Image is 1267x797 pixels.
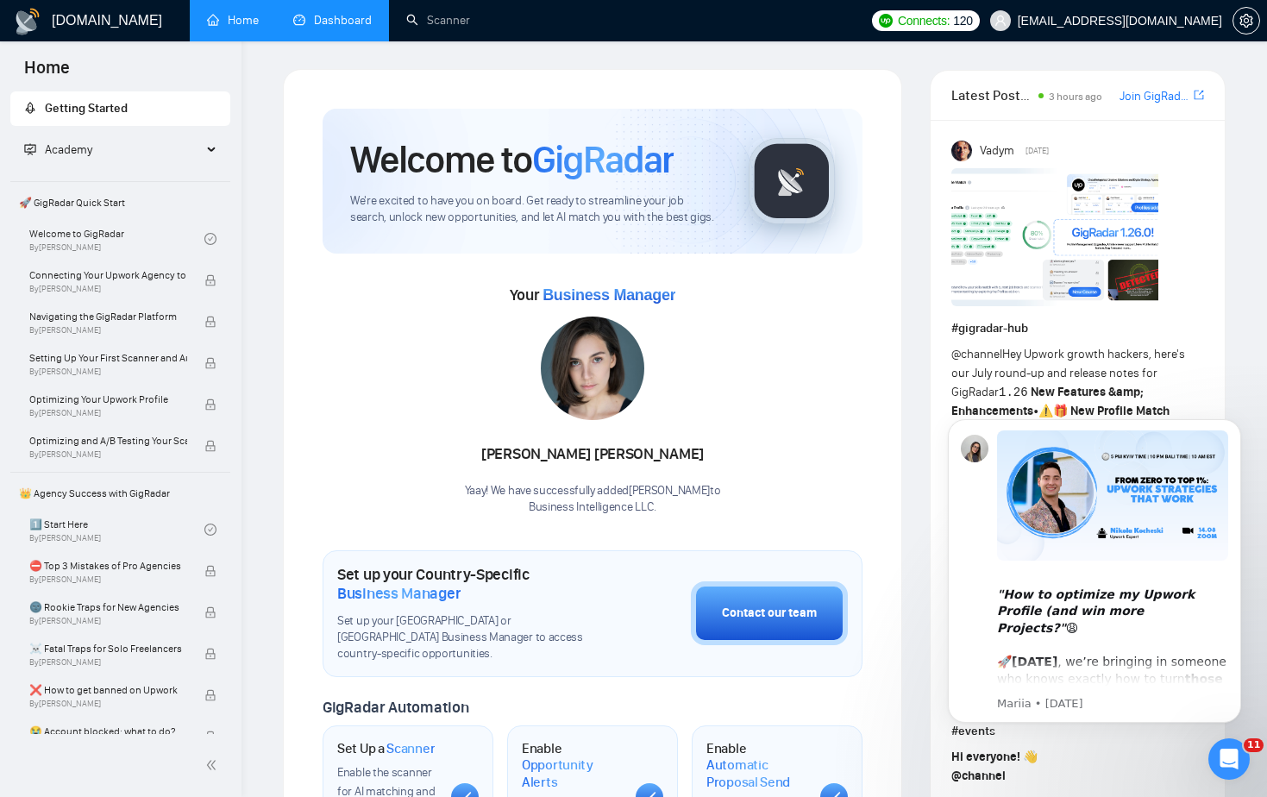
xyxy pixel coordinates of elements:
span: lock [204,316,216,328]
span: Connecting Your Upwork Agency to GigRadar [29,267,187,284]
span: fund-projection-screen [24,143,36,155]
span: By [PERSON_NAME] [29,699,187,709]
span: By [PERSON_NAME] [29,367,187,377]
h1: Set up your Country-Specific [337,565,605,603]
div: Yaay! We have successfully added [PERSON_NAME] to [465,483,721,516]
span: Vadym [980,141,1014,160]
span: 🌚 Rookie Traps for New Agencies [29,599,187,616]
h1: Set Up a [337,740,435,757]
span: Getting Started [45,101,128,116]
span: ⛔ Top 3 Mistakes of Pro Agencies [29,557,187,574]
span: lock [204,274,216,286]
span: user [994,15,1007,27]
span: 🚀 GigRadar Quick Start [12,185,229,220]
span: Home [10,55,84,91]
a: searchScanner [406,13,470,28]
span: Hey Upwork growth hackers, here's our July round-up and release notes for GigRadar • is your prof... [951,347,1185,437]
span: 3 hours ago [1049,91,1102,103]
span: 😭 Account blocked: what to do? [29,723,187,740]
span: double-left [205,756,223,774]
h1: Welcome to [350,136,674,183]
span: By [PERSON_NAME] [29,574,187,585]
span: Navigating the GigRadar Platform [29,308,187,325]
span: 👑 Agency Success with GigRadar [12,476,229,511]
a: homeHome [207,13,259,28]
span: Your [510,286,676,304]
img: logo [14,8,41,35]
a: dashboardDashboard [293,13,372,28]
span: Academy [45,142,92,157]
span: lock [204,398,216,411]
code: 1.26 [999,386,1028,399]
span: export [1194,88,1204,102]
span: Business Manager [337,584,461,603]
span: We're excited to have you on board. Get ready to streamline your job search, unlock new opportuni... [350,193,721,226]
span: setting [1233,14,1259,28]
span: Scanner [386,740,435,757]
span: By [PERSON_NAME] [29,325,187,336]
div: Contact our team [722,604,817,623]
span: By [PERSON_NAME] [29,616,187,626]
span: rocket [24,102,36,114]
span: lock [204,565,216,577]
span: Academy [24,142,92,157]
span: lock [204,606,216,618]
div: [PERSON_NAME] [PERSON_NAME] [465,440,721,469]
span: [DATE] [1026,143,1049,159]
span: By [PERSON_NAME] [29,408,187,418]
p: Business Intelligence LLC . [465,499,721,516]
span: Set up your [GEOGRAPHIC_DATA] or [GEOGRAPHIC_DATA] Business Manager to access country-specific op... [337,613,605,662]
h1: Enable [522,740,622,791]
h1: # gigradar-hub [951,319,1204,338]
span: By [PERSON_NAME] [29,284,187,294]
button: Contact our team [691,581,848,645]
span: check-circle [204,233,216,245]
span: Setting Up Your First Scanner and Auto-Bidder [29,349,187,367]
span: By [PERSON_NAME] [29,657,187,668]
img: Vadym [951,141,972,161]
img: F09AC4U7ATU-image.png [951,168,1158,306]
span: @channel [951,347,1002,361]
iframe: Intercom notifications message [922,393,1267,750]
img: gigradar-logo.png [749,138,835,224]
span: Latest Posts from the GigRadar Community [951,85,1033,106]
span: 👋 [1023,750,1038,764]
span: 11 [1244,738,1264,752]
span: By [PERSON_NAME] [29,449,187,460]
img: 1706120953643-multi-244.jpg [541,317,644,420]
span: check-circle [204,524,216,536]
button: setting [1233,7,1260,35]
span: GigRadar Automation [323,698,468,717]
span: lock [204,648,216,660]
h1: Enable [706,740,806,791]
span: GigRadar [532,136,674,183]
span: lock [204,440,216,452]
strong: New Features &amp; Enhancements [951,385,1144,418]
span: @channel [951,769,1006,783]
span: ❌ How to get banned on Upwork [29,681,187,699]
a: export [1194,87,1204,104]
span: ☠️ Fatal Traps for Solo Freelancers [29,640,187,657]
li: Getting Started [10,91,230,126]
span: Business Manager [543,286,675,304]
span: Optimizing Your Upwork Profile [29,391,187,408]
span: Optimizing and A/B Testing Your Scanner for Better Results [29,432,187,449]
strong: Hi everyone! [951,750,1020,764]
span: Automatic Proposal Send [706,756,806,790]
iframe: Intercom live chat [1208,738,1250,780]
a: setting [1233,14,1260,28]
img: upwork-logo.png [879,14,893,28]
span: 120 [953,11,972,30]
a: 1️⃣ Start HereBy[PERSON_NAME] [29,511,204,549]
span: lock [204,731,216,743]
span: lock [204,357,216,369]
a: Join GigRadar Slack Community [1120,87,1190,106]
